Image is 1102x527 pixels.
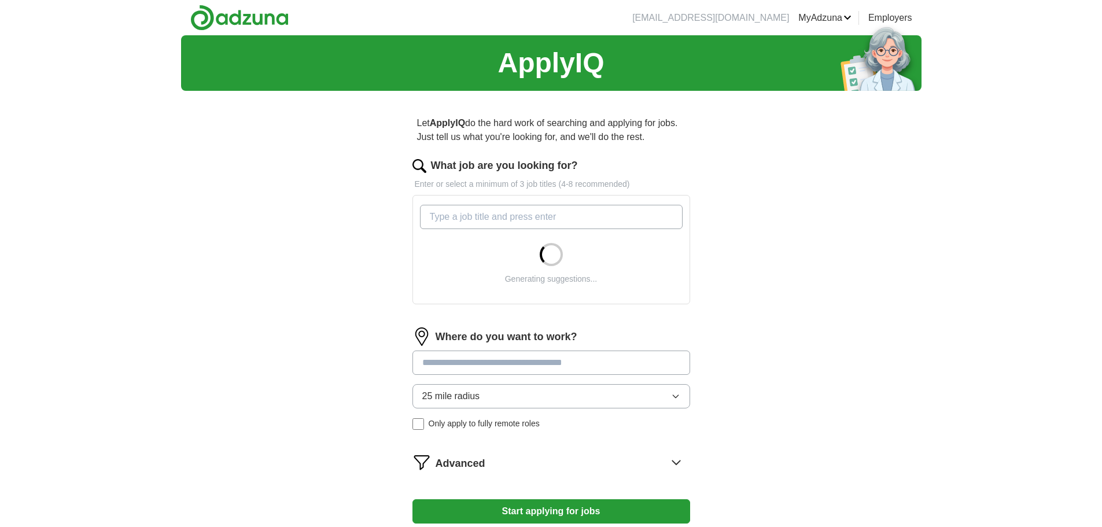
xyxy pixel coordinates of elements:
p: Enter or select a minimum of 3 job titles (4-8 recommended) [412,178,690,190]
label: Where do you want to work? [436,329,577,345]
strong: ApplyIQ [430,118,465,128]
img: filter [412,453,431,471]
a: Employers [868,11,912,25]
img: location.png [412,327,431,346]
img: search.png [412,159,426,173]
a: MyAdzuna [798,11,852,25]
button: 25 mile radius [412,384,690,408]
input: Type a job title and press enter [420,205,683,229]
button: Start applying for jobs [412,499,690,524]
h1: ApplyIQ [497,42,604,84]
input: Only apply to fully remote roles [412,418,424,430]
span: 25 mile radius [422,389,480,403]
span: Advanced [436,456,485,471]
li: [EMAIL_ADDRESS][DOMAIN_NAME] [632,11,789,25]
div: Generating suggestions... [505,273,598,285]
span: Only apply to fully remote roles [429,418,540,430]
img: Adzuna logo [190,5,289,31]
p: Let do the hard work of searching and applying for jobs. Just tell us what you're looking for, an... [412,112,690,149]
label: What job are you looking for? [431,158,578,174]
